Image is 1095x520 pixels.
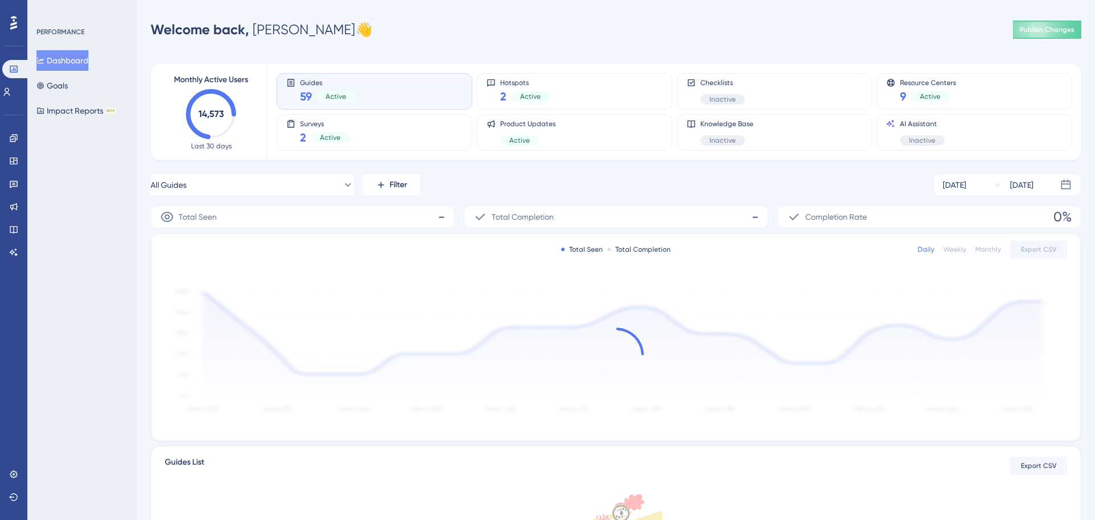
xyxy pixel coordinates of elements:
span: AI Assistant [900,119,944,128]
span: Checklists [700,78,745,87]
span: 59 [300,88,312,104]
span: Active [509,136,530,145]
span: Hotspots [500,78,550,86]
div: Weekly [943,245,966,254]
div: Total Seen [561,245,603,254]
span: Export CSV [1021,245,1057,254]
text: 14,573 [198,108,224,119]
span: Filter [390,178,407,192]
button: Dashboard [36,50,88,71]
span: Resource Centers [900,78,956,86]
span: Guides [300,78,355,86]
div: BETA [106,108,116,114]
span: Product Updates [500,119,555,128]
div: Monthly [975,245,1001,254]
div: PERFORMANCE [36,27,84,37]
button: Publish Changes [1013,21,1081,39]
div: Total Completion [607,245,671,254]
div: Daily [918,245,934,254]
button: Goals [36,75,68,96]
span: All Guides [151,178,186,192]
button: Export CSV [1010,457,1067,475]
span: - [752,208,759,226]
span: Welcome back, [151,21,249,38]
div: [PERSON_NAME] 👋 [151,21,372,39]
button: All Guides [151,174,354,196]
span: Export CSV [1021,461,1057,470]
span: Last 30 days [191,142,232,151]
button: Filter [363,174,420,196]
span: Surveys [300,119,350,127]
span: Active [920,92,940,101]
span: Total Seen [179,210,217,224]
span: Active [520,92,541,101]
span: Knowledge Base [700,119,753,128]
span: Monthly Active Users [174,73,248,87]
span: Total Completion [492,210,554,224]
span: Active [326,92,346,101]
span: 9 [900,88,906,104]
span: Inactive [909,136,935,145]
span: 2 [300,130,306,146]
span: Guides List [165,455,204,476]
span: Inactive [709,136,736,145]
span: Publish Changes [1020,25,1074,34]
div: [DATE] [943,178,966,192]
span: 0% [1053,208,1072,226]
button: Impact ReportsBETA [36,100,116,121]
span: Inactive [709,95,736,104]
button: Export CSV [1010,240,1067,259]
span: 2 [500,88,506,104]
span: Active [320,133,340,142]
span: Completion Rate [805,210,867,224]
div: [DATE] [1010,178,1033,192]
span: - [438,208,445,226]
